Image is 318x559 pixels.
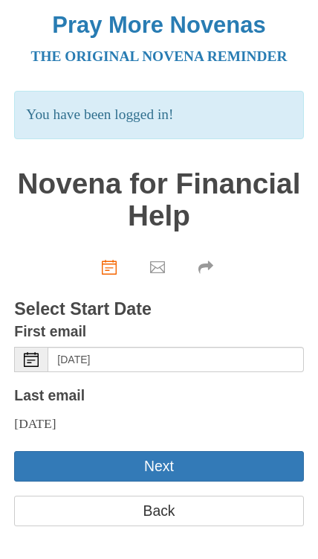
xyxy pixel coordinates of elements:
label: First email [14,319,86,344]
h1: Novena for Financial Help [14,168,303,231]
span: [DATE] [14,416,56,431]
div: Click "Next" to confirm your start date first. [135,246,184,286]
a: The original novena reminder [31,48,288,64]
a: Back [14,496,303,526]
h3: Select Start Date [14,300,303,319]
label: Last email [14,383,85,408]
div: Click "Next" to confirm your start date first. [184,246,232,286]
p: You have been logged in! [14,91,303,139]
a: Pray More Novenas [52,12,265,38]
button: Next [14,451,303,482]
a: Choose start date [87,246,135,286]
